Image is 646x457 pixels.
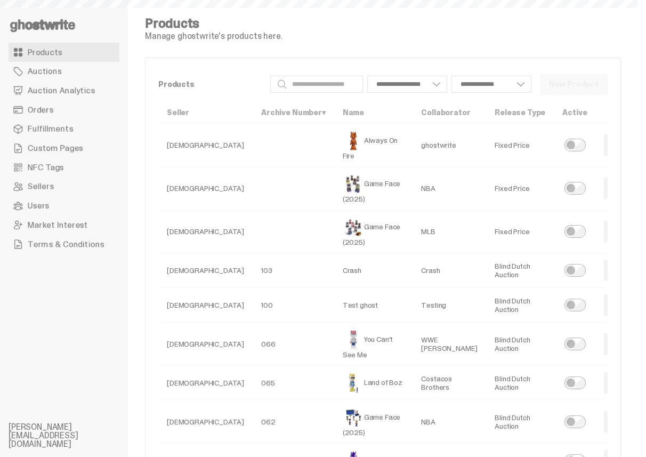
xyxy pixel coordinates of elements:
[158,323,253,366] td: [DEMOGRAPHIC_DATA]
[9,177,119,196] a: Sellers
[343,130,364,151] img: Always On Fire
[334,253,413,288] td: Crash
[486,366,554,400] td: Blind Dutch Auction
[28,106,53,114] span: Orders
[9,62,119,81] a: Auctions
[486,400,554,444] td: Blind Dutch Auction
[343,217,364,238] img: Game Face (2025)
[486,124,554,167] td: Fixed Price
[413,400,486,444] td: NBA
[334,366,413,400] td: Land of Boz
[158,102,253,124] th: Seller
[486,102,554,124] th: Release Type
[28,48,62,57] span: Products
[334,323,413,366] td: You Can't See Me
[486,253,554,288] td: Blind Dutch Auction
[28,144,83,153] span: Custom Pages
[145,17,282,30] h4: Products
[343,407,364,428] img: Game Face (2025)
[413,323,486,366] td: WWE [PERSON_NAME]
[28,125,73,133] span: Fulfillments
[28,163,64,172] span: NFC Tags
[413,288,486,323] td: Testing
[334,288,413,323] td: Test ghost
[413,124,486,167] td: ghostwrite
[9,100,119,119] a: Orders
[158,124,253,167] td: [DEMOGRAPHIC_DATA]
[253,400,334,444] td: 062
[322,108,326,117] span: ▾
[9,423,136,448] li: [PERSON_NAME][EMAIL_ADDRESS][DOMAIN_NAME]
[253,366,334,400] td: 065
[253,253,334,288] td: 103
[413,366,486,400] td: Costacos Brothers
[9,81,119,100] a: Auction Analytics
[486,288,554,323] td: Blind Dutch Auction
[158,81,262,88] p: Products
[413,167,486,210] td: NBA
[334,102,413,124] th: Name
[158,210,253,253] td: [DEMOGRAPHIC_DATA]
[253,323,334,366] td: 066
[158,167,253,210] td: [DEMOGRAPHIC_DATA]
[253,288,334,323] td: 100
[158,288,253,323] td: [DEMOGRAPHIC_DATA]
[486,167,554,210] td: Fixed Price
[413,102,486,124] th: Collaborator
[343,329,364,350] img: You Can't See Me
[486,210,554,253] td: Fixed Price
[334,167,413,210] td: Game Face (2025)
[9,158,119,177] a: NFC Tags
[28,67,62,76] span: Auctions
[28,221,88,229] span: Market Interest
[343,173,364,195] img: Game Face (2025)
[261,108,326,117] a: Archive Number▾
[9,196,119,215] a: Users
[343,372,364,394] img: Land of Boz
[334,210,413,253] td: Game Face (2025)
[28,202,49,210] span: Users
[9,215,119,235] a: Market Interest
[486,323,554,366] td: Blind Dutch Auction
[562,108,587,117] a: Active
[334,124,413,167] td: Always On Fire
[158,253,253,288] td: [DEMOGRAPHIC_DATA]
[28,86,95,95] span: Auction Analytics
[28,240,104,248] span: Terms & Conditions
[9,43,119,62] a: Products
[158,366,253,400] td: [DEMOGRAPHIC_DATA]
[145,32,282,41] p: Manage ghostwrite's products here.
[28,182,54,191] span: Sellers
[413,210,486,253] td: MLB
[158,400,253,444] td: [DEMOGRAPHIC_DATA]
[334,400,413,444] td: Game Face (2025)
[9,119,119,139] a: Fulfillments
[413,253,486,288] td: Crash
[9,235,119,254] a: Terms & Conditions
[9,139,119,158] a: Custom Pages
